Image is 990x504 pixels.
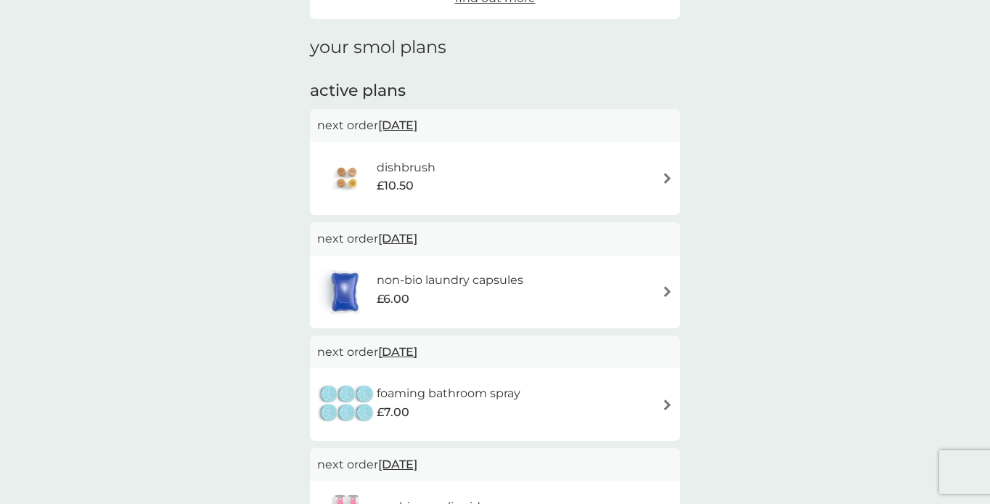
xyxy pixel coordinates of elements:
[378,450,417,479] span: [DATE]
[377,271,523,290] h6: non-bio laundry capsules
[378,224,417,253] span: [DATE]
[317,455,673,474] p: next order
[377,384,520,403] h6: foaming bathroom spray
[317,343,673,362] p: next order
[378,111,417,139] span: [DATE]
[317,116,673,135] p: next order
[317,267,372,317] img: non-bio laundry capsules
[378,338,417,366] span: [DATE]
[662,399,673,410] img: arrow right
[310,80,680,102] h2: active plans
[377,176,414,195] span: £10.50
[377,403,409,422] span: £7.00
[377,290,409,309] span: £6.00
[317,229,673,248] p: next order
[377,158,435,177] h6: dishbrush
[310,37,680,58] h1: your smol plans
[662,173,673,184] img: arrow right
[317,379,377,430] img: foaming bathroom spray
[317,153,377,204] img: dishbrush
[662,286,673,297] img: arrow right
